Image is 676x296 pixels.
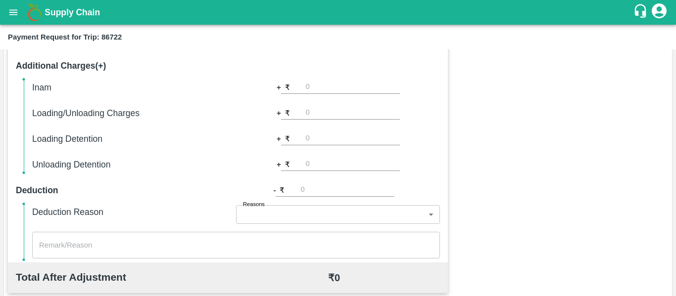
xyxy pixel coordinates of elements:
[285,159,290,170] p: ₹
[2,1,25,24] button: open drawer
[277,133,281,144] b: +
[300,183,394,197] input: 0
[633,3,650,21] div: customer-support
[243,201,265,209] label: Reasons
[16,271,126,283] b: Total After Adjustment
[306,158,400,171] input: 0
[32,106,236,120] h6: Loading/Unloading Charges
[306,106,400,120] input: 0
[280,185,285,196] p: ₹
[285,108,290,119] p: ₹
[32,158,236,171] h6: Unloading Detention
[277,159,281,170] b: +
[32,81,236,94] h6: Inam
[285,82,290,93] p: ₹
[45,7,100,17] b: Supply Chain
[650,2,668,23] div: account of current user
[32,132,236,146] h6: Loading Detention
[285,133,290,144] p: ₹
[274,185,276,196] b: -
[25,2,45,22] img: logo
[45,5,633,19] a: Supply Chain
[277,82,281,93] b: +
[306,132,400,145] input: 0
[306,81,400,94] input: 0
[277,108,281,119] b: +
[16,61,106,71] b: Additional Charges(+)
[8,33,122,41] b: Payment Request for Trip: 86722
[32,205,236,219] h6: Deduction Reason
[328,272,340,283] b: ₹ 0
[16,185,58,195] b: Deduction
